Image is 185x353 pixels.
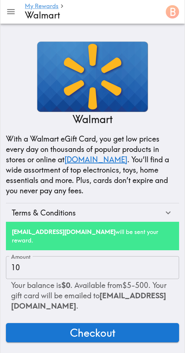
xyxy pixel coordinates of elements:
span: Checkout [70,325,115,340]
p: Walmart [73,112,112,126]
a: [DOMAIN_NAME] [64,155,127,164]
label: Amount [11,253,31,261]
a: My Rewards [25,3,58,10]
div: Terms & Conditions [6,203,179,223]
h6: will be sent your reward. [12,228,173,244]
p: With a Walmart eGift Card, you get low prices every day on thousands of popular products in store... [6,134,179,196]
h4: Walmart [25,10,157,21]
span: Your balance is . Available from $5 - 500 . Your gift card will be emailed to . [11,281,166,310]
button: Checkout [6,323,179,342]
b: $0 [61,281,70,290]
div: Terms & Conditions [12,208,163,218]
button: B [163,2,182,21]
span: B [169,6,176,18]
span: [EMAIL_ADDRESS][DOMAIN_NAME] [11,291,166,310]
b: [EMAIL_ADDRESS][DOMAIN_NAME] [12,228,115,235]
img: Walmart [37,41,148,112]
